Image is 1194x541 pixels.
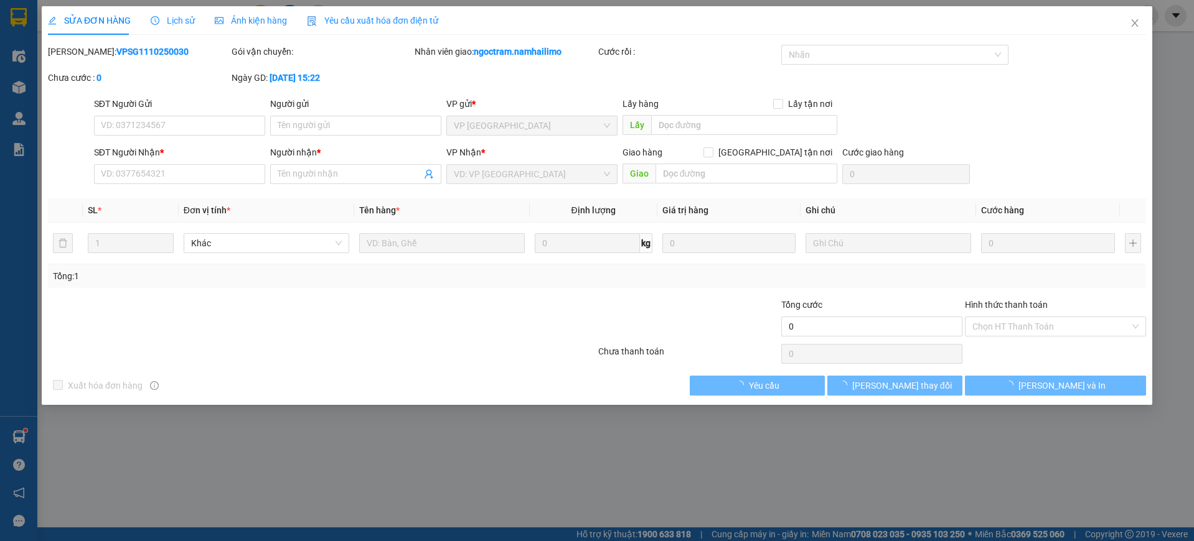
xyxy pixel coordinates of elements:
[415,45,596,58] div: Nhân viên giao:
[116,47,189,57] b: VPSG1110250030
[424,169,434,179] span: user-add
[965,300,1048,310] label: Hình thức thanh toán
[852,379,952,392] span: [PERSON_NAME] thay đổi
[474,47,562,57] b: ngoctram.namhailimo
[454,116,610,135] span: VP Nha Trang
[150,381,159,390] span: info-circle
[801,198,976,223] th: Ghi chú
[690,376,825,395] button: Yêu cầu
[94,97,265,111] div: SĐT Người Gửi
[827,376,962,395] button: [PERSON_NAME] thay đổi
[843,164,970,184] input: Cước giao hàng
[48,16,57,25] span: edit
[981,205,1024,215] span: Cước hàng
[215,16,223,25] span: picture
[151,16,159,25] span: clock-circle
[270,73,320,83] b: [DATE] 15:22
[623,115,651,135] span: Lấy
[1117,6,1152,41] button: Close
[1019,379,1106,392] span: [PERSON_NAME] và In
[53,233,73,253] button: delete
[749,379,779,392] span: Yêu cầu
[48,16,131,25] span: SỬA ĐƠN HÀNG
[640,233,652,253] span: kg
[623,147,662,157] span: Giao hàng
[839,381,852,389] span: loading
[651,115,838,135] input: Dọc đường
[232,71,413,85] div: Ngày GD:
[662,233,796,253] input: 0
[623,99,659,109] span: Lấy hàng
[782,300,823,310] span: Tổng cước
[735,381,749,389] span: loading
[96,73,101,83] b: 0
[307,16,317,26] img: icon
[63,379,148,392] span: Xuất hóa đơn hàng
[215,16,287,25] span: Ảnh kiện hàng
[359,205,400,215] span: Tên hàng
[662,205,708,215] span: Giá trị hàng
[597,344,781,366] div: Chưa thanh toán
[784,97,838,111] span: Lấy tận nơi
[48,71,229,85] div: Chưa cước :
[53,269,461,283] div: Tổng: 1
[714,146,838,159] span: [GEOGRAPHIC_DATA] tận nơi
[270,97,441,111] div: Người gửi
[270,146,441,159] div: Người nhận
[656,164,838,183] input: Dọc đường
[981,233,1115,253] input: 0
[623,164,656,183] span: Giao
[965,376,1146,395] button: [PERSON_NAME] và In
[446,97,618,111] div: VP gửi
[446,147,481,157] span: VP Nhận
[1005,381,1019,389] span: loading
[88,205,98,215] span: SL
[359,233,525,253] input: VD: Bàn, Ghế
[806,233,971,253] input: Ghi Chú
[307,16,438,25] span: Yêu cầu xuất hóa đơn điện tử
[598,45,779,58] div: Cước rồi :
[48,45,229,58] div: [PERSON_NAME]:
[571,205,616,215] span: Định lượng
[151,16,195,25] span: Lịch sử
[843,147,905,157] label: Cước giao hàng
[232,45,413,58] div: Gói vận chuyển:
[184,205,230,215] span: Đơn vị tính
[1130,18,1140,28] span: close
[94,146,265,159] div: SĐT Người Nhận
[1125,233,1141,253] button: plus
[191,234,342,252] span: Khác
